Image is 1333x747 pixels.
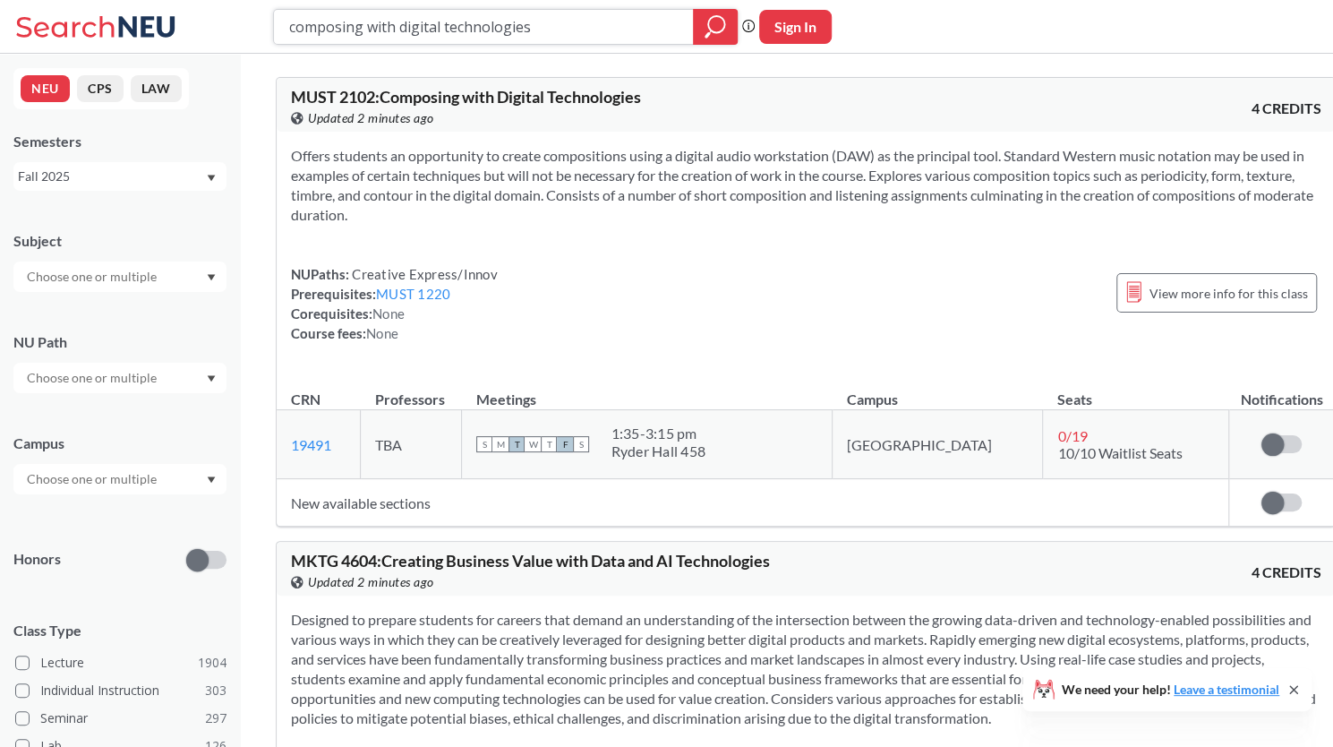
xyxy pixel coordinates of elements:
div: Ryder Hall 458 [611,442,705,460]
span: 1904 [198,653,226,673]
td: New available sections [277,479,1229,527]
section: Designed to prepare students for careers that demand an understanding of the intersection between... [291,610,1320,728]
button: LAW [131,75,182,102]
button: CPS [77,75,124,102]
svg: Dropdown arrow [207,274,216,281]
a: MUST 1220 [376,286,450,302]
div: magnifying glass [693,9,738,45]
span: S [573,436,589,452]
td: [GEOGRAPHIC_DATA] [833,410,1043,479]
td: TBA [361,410,462,479]
svg: Dropdown arrow [207,477,216,484]
div: Fall 2025 [18,167,205,186]
th: Seats [1043,372,1229,410]
p: Honors [13,549,61,570]
span: None [372,305,405,322]
span: T [541,436,557,452]
span: View more info for this class [1149,282,1307,305]
button: Sign In [759,10,832,44]
div: NU Path [13,332,226,352]
div: Semesters [13,132,226,151]
span: 4 CREDITS [1251,99,1320,118]
span: Updated 2 minutes ago [308,572,434,592]
span: M [492,436,508,452]
section: Offers students an opportunity to create compositions using a digital audio workstation (DAW) as ... [291,146,1320,225]
span: Updated 2 minutes ago [308,108,434,128]
span: 303 [205,681,226,700]
span: MKTG 4604 : Creating Business Value with Data and AI Technologies [291,551,770,571]
span: MUST 2102 : Composing with Digital Technologies [291,87,641,107]
input: Choose one or multiple [18,266,168,288]
div: Dropdown arrow [13,464,226,494]
th: Meetings [462,372,833,410]
span: S [476,436,492,452]
span: 297 [205,708,226,728]
div: CRN [291,390,320,409]
span: 10/10 Waitlist Seats [1057,444,1182,461]
div: Subject [13,231,226,251]
div: Fall 2025Dropdown arrow [13,162,226,191]
span: W [525,436,541,452]
th: Campus [833,372,1043,410]
span: Class Type [13,621,226,640]
a: 19491 [291,436,331,453]
span: 0 / 19 [1057,427,1087,444]
svg: Dropdown arrow [207,375,216,382]
span: We need your help! [1062,683,1279,696]
span: T [508,436,525,452]
th: Professors [361,372,462,410]
span: None [366,325,398,341]
input: Choose one or multiple [18,468,168,490]
span: F [557,436,573,452]
label: Individual Instruction [15,679,226,702]
div: 1:35 - 3:15 pm [611,425,705,442]
div: NUPaths: Prerequisites: Corequisites: Course fees: [291,264,498,343]
div: Dropdown arrow [13,363,226,393]
div: Dropdown arrow [13,262,226,292]
div: Campus [13,434,226,453]
input: Class, professor, course number, "phrase" [287,12,680,42]
button: NEU [21,75,70,102]
input: Choose one or multiple [18,367,168,389]
svg: Dropdown arrow [207,175,216,182]
span: 4 CREDITS [1251,562,1320,582]
a: Leave a testimonial [1174,682,1279,697]
label: Seminar [15,707,226,730]
svg: magnifying glass [705,14,726,39]
span: Creative Express/Innov [349,266,498,282]
label: Lecture [15,651,226,674]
